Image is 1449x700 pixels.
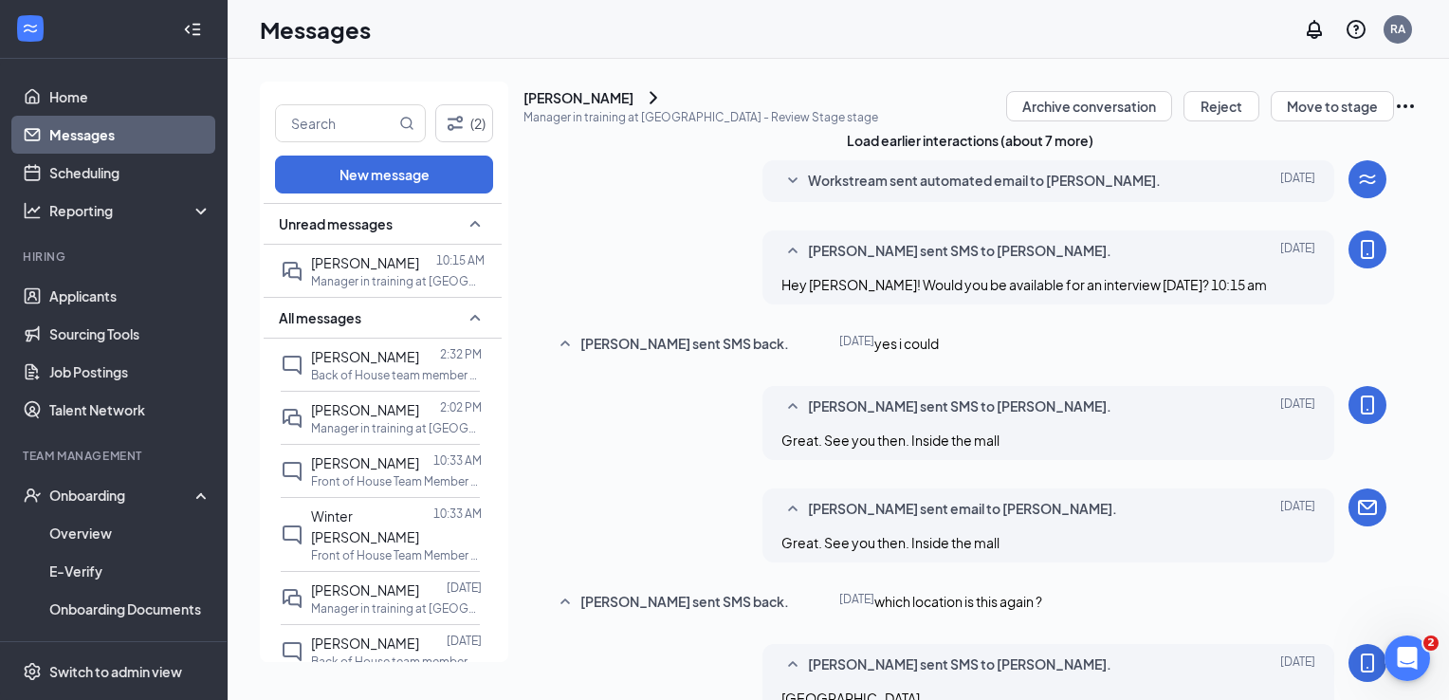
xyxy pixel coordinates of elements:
[311,420,482,436] p: Manager in training at [GEOGRAPHIC_DATA]
[808,240,1111,263] span: [PERSON_NAME] sent SMS to [PERSON_NAME].
[580,333,789,356] span: [PERSON_NAME] sent SMS back.
[23,249,208,265] div: Hiring
[49,116,211,154] a: Messages
[1280,396,1315,418] span: [DATE]
[23,662,42,681] svg: Settings
[447,633,482,649] p: [DATE]
[781,240,804,263] svg: SmallChevronUp
[874,335,939,352] span: yes i could
[49,154,211,192] a: Scheduling
[260,13,371,46] h1: Messages
[464,306,486,329] svg: SmallChevronUp
[1356,496,1379,519] svg: Email
[642,86,665,109] svg: ChevronRight
[279,308,361,327] span: All messages
[23,201,42,220] svg: Analysis
[1345,18,1367,41] svg: QuestionInfo
[1356,652,1379,674] svg: MobileSms
[1280,498,1315,521] span: [DATE]
[311,367,482,383] p: Back of House team member at [GEOGRAPHIC_DATA]
[275,156,493,193] button: New message
[311,348,419,365] span: [PERSON_NAME]
[281,524,303,546] svg: ChatInactive
[839,591,874,614] span: [DATE]
[49,315,211,353] a: Sourcing Tools
[839,333,874,356] span: [DATE]
[49,353,211,391] a: Job Postings
[49,662,182,681] div: Switch to admin view
[444,112,467,135] svg: Filter
[436,252,485,268] p: 10:15 AM
[1390,21,1405,37] div: RA
[440,346,482,362] p: 2:32 PM
[781,396,804,418] svg: SmallChevronUp
[281,587,303,610] svg: DoubleChat
[1356,238,1379,261] svg: MobileSms
[433,452,482,469] p: 10:33 AM
[23,486,42,505] svg: UserCheck
[808,498,1117,521] span: [PERSON_NAME] sent email to [PERSON_NAME].
[440,399,482,415] p: 2:02 PM
[311,473,482,489] p: Front of House Team Member at [GEOGRAPHIC_DATA]
[311,547,482,563] p: Front of House Team Member at [GEOGRAPHIC_DATA]
[1280,654,1315,676] span: [DATE]
[781,276,1267,293] span: Hey [PERSON_NAME]! Would you be available for an interview [DATE]? 10:15 am
[464,212,486,235] svg: SmallChevronUp
[433,506,482,522] p: 10:33 AM
[399,116,414,131] svg: MagnifyingGlass
[281,260,303,283] svg: DoubleChat
[447,580,482,596] p: [DATE]
[808,396,1111,418] span: [PERSON_NAME] sent SMS to [PERSON_NAME].
[281,354,303,377] svg: ChatInactive
[554,591,577,614] svg: SmallChevronUp
[311,581,419,599] span: [PERSON_NAME]
[808,654,1111,676] span: [PERSON_NAME] sent SMS to [PERSON_NAME].
[523,88,633,107] div: [PERSON_NAME]
[781,534,1000,551] span: Great. See you then. Inside the mall
[311,254,419,271] span: [PERSON_NAME]
[311,454,419,471] span: [PERSON_NAME]
[49,201,212,220] div: Reporting
[311,654,482,670] p: Back of House team member at [GEOGRAPHIC_DATA]
[281,460,303,483] svg: ChatInactive
[1356,394,1379,416] svg: MobileSms
[523,109,878,125] p: Manager in training at [GEOGRAPHIC_DATA] - Review Stage stage
[49,486,195,505] div: Onboarding
[49,78,211,116] a: Home
[1183,91,1259,121] button: Reject
[874,593,1042,610] span: which location is this again ?
[781,498,804,521] svg: SmallChevronUp
[1385,636,1430,681] iframe: Intercom live chat
[1280,170,1315,193] span: [DATE]
[781,170,804,193] svg: SmallChevronDown
[276,105,395,141] input: Search
[49,391,211,429] a: Talent Network
[580,591,789,614] span: [PERSON_NAME] sent SMS back.
[183,20,202,39] svg: Collapse
[435,104,493,142] button: Filter (2)
[1423,636,1439,651] span: 2
[49,552,211,590] a: E-Verify
[49,628,211,666] a: Activity log
[311,507,419,545] span: Winter [PERSON_NAME]
[21,19,40,38] svg: WorkstreamLogo
[781,432,1000,449] span: Great. See you then. Inside the mall
[1303,18,1326,41] svg: Notifications
[311,273,482,289] p: Manager in training at [GEOGRAPHIC_DATA]
[1271,91,1394,121] button: Move to stage
[781,654,804,676] svg: SmallChevronUp
[1006,91,1172,121] button: Archive conversation
[847,130,1093,151] button: Load earlier interactions (about 7 more)
[311,635,419,652] span: [PERSON_NAME]
[1394,95,1417,118] svg: Ellipses
[554,333,577,356] svg: SmallChevronUp
[1280,240,1315,263] span: [DATE]
[311,600,482,617] p: Manager in training at [GEOGRAPHIC_DATA]
[281,640,303,663] svg: ChatInactive
[279,214,393,233] span: Unread messages
[49,590,211,628] a: Onboarding Documents
[49,277,211,315] a: Applicants
[1356,168,1379,191] svg: WorkstreamLogo
[808,170,1161,193] span: Workstream sent automated email to [PERSON_NAME].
